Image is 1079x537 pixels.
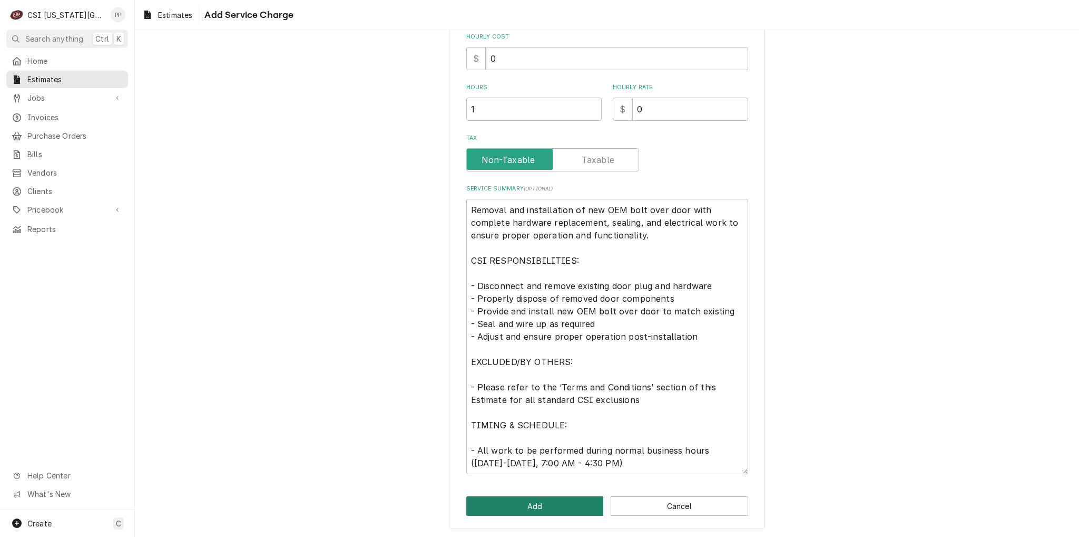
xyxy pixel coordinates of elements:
button: Search anythingCtrlK [6,30,128,48]
button: Add [466,496,604,516]
label: Hourly Rate [613,83,748,92]
a: Invoices [6,109,128,126]
a: Estimates [138,6,197,24]
a: Bills [6,146,128,163]
span: Invoices [27,112,123,123]
span: Purchase Orders [27,130,123,141]
div: Service Summary [466,185,748,474]
div: Button Group [466,496,748,516]
div: Philip Potter's Avatar [111,7,125,22]
a: Clients [6,183,128,200]
div: $ [466,47,486,70]
div: [object Object] [466,83,602,121]
span: C [116,518,121,529]
span: Pricebook [27,204,107,215]
label: Hourly Cost [466,33,748,41]
button: Cancel [611,496,748,516]
a: Go to Jobs [6,89,128,107]
span: Jobs [27,92,107,103]
span: Reports [27,224,123,235]
span: ( optional ) [524,186,553,191]
div: CSI [US_STATE][GEOGRAPHIC_DATA] [27,9,105,21]
div: [object Object] [613,83,748,121]
a: Go to What's New [6,485,128,503]
span: Vendors [27,167,123,178]
span: Add Service Charge [201,8,293,22]
span: Search anything [25,33,83,44]
a: Reports [6,220,128,238]
span: Help Center [27,470,122,481]
a: Go to Help Center [6,467,128,484]
span: Ctrl [95,33,109,44]
span: Clients [27,186,123,197]
span: K [116,33,121,44]
span: What's New [27,488,122,500]
span: Create [27,519,52,528]
div: C [9,7,24,22]
div: $ [613,98,632,121]
div: PP [111,7,125,22]
label: Tax [466,134,748,142]
span: Home [27,55,123,66]
a: Purchase Orders [6,127,128,145]
div: Tax [466,134,748,171]
a: Home [6,52,128,70]
span: Estimates [27,74,123,85]
div: CSI Kansas City's Avatar [9,7,24,22]
label: Hours [466,83,602,92]
span: Bills [27,149,123,160]
span: Estimates [158,9,192,21]
a: Estimates [6,71,128,88]
a: Vendors [6,164,128,181]
textarea: Removal and installation of new OEM bolt over door with complete hardware replacement, sealing, a... [466,199,748,474]
label: Service Summary [466,185,748,193]
div: Hourly Cost [466,33,748,70]
a: Go to Pricebook [6,201,128,218]
div: Button Group Row [466,496,748,516]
